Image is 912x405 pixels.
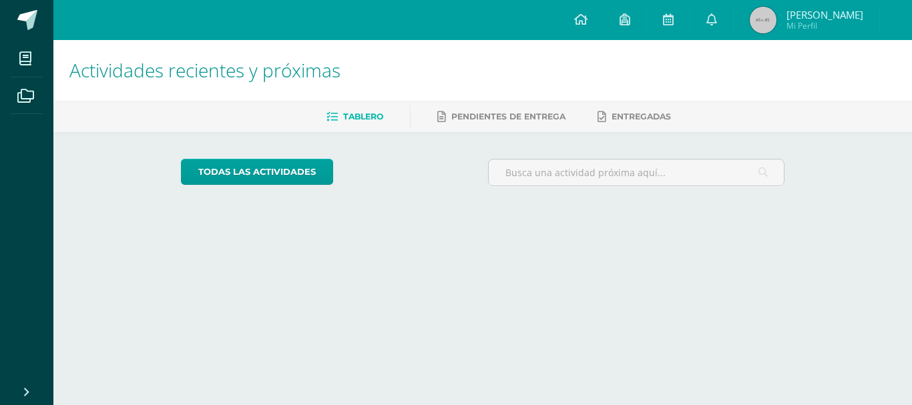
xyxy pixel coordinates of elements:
a: todas las Actividades [181,159,333,185]
span: Entregadas [612,111,671,121]
span: Actividades recientes y próximas [69,57,340,83]
img: 45x45 [750,7,776,33]
span: [PERSON_NAME] [786,8,863,21]
a: Entregadas [598,106,671,127]
input: Busca una actividad próxima aquí... [489,159,784,185]
span: Pendientes de entrega [451,111,565,121]
span: Tablero [343,111,383,121]
a: Pendientes de entrega [437,106,565,127]
span: Mi Perfil [786,20,863,31]
a: Tablero [326,106,383,127]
